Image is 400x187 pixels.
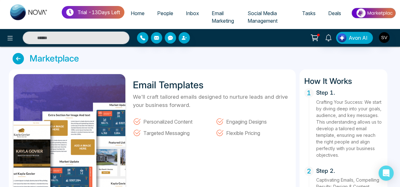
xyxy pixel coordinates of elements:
span: Tasks [302,10,316,16]
span: Avon AI [349,34,368,42]
span: Personalized Content [143,117,192,126]
span: Email Marketing [212,10,234,24]
span: Home [131,10,145,16]
a: Tasks [296,7,322,19]
button: Avon AI [336,32,373,44]
a: Email Marketing [205,7,241,27]
span: 1 [304,88,314,98]
img: Nova CRM Logo [10,4,48,20]
div: Open Intercom Messenger [379,166,394,181]
img: Lead Flow [338,33,346,42]
img: User Avatar [379,32,390,43]
span: Deals [328,10,341,16]
a: Home [124,7,151,19]
h5: Step 2. [316,167,383,174]
span: Targeted Messaging [143,129,190,137]
p: Trial - 13 Days Left [77,9,120,16]
a: Social Media Management [241,7,296,27]
span: Engaging Designs [226,117,267,126]
h3: Marketplace [30,53,79,64]
h5: Step 1. [316,88,383,96]
h3: How It Works [304,74,383,86]
span: Flexible Pricing [226,129,260,137]
img: Market-place.gif [351,6,396,20]
a: People [151,7,180,19]
h1: Email Templates [133,79,212,91]
span: People [157,10,173,16]
span: Inbox [186,10,199,16]
a: Deals [322,7,347,19]
span: Social Media Management [248,10,277,24]
span: 2 [304,167,314,176]
p: Crafting Your Success: We start by diving deep into your goals, audience, and key messages. This ... [316,99,383,158]
a: Inbox [180,7,205,19]
p: We'll craft tailored emails designed to nurture leads and drive your business forward. [133,93,291,109]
